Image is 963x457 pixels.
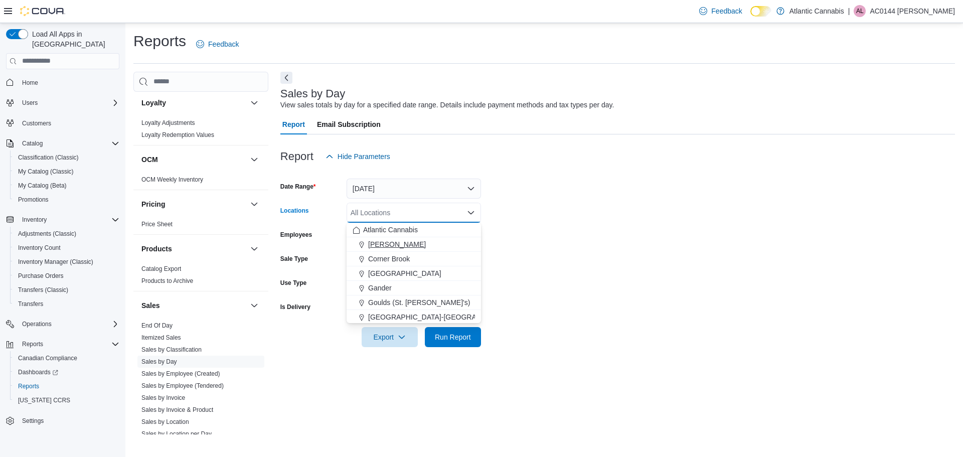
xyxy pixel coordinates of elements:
[14,298,119,310] span: Transfers
[280,255,308,263] label: Sale Type
[22,216,47,224] span: Inventory
[14,151,83,164] a: Classification (Classic)
[750,6,771,17] input: Dark Mode
[22,340,43,348] span: Reports
[18,214,51,226] button: Inventory
[141,131,214,139] span: Loyalty Redemption Values
[141,382,224,389] a: Sales by Employee (Tendered)
[141,131,214,138] a: Loyalty Redemption Values
[141,418,189,426] span: Sales by Location
[248,97,260,109] button: Loyalty
[133,117,268,145] div: Loyalty
[338,151,390,162] span: Hide Parameters
[14,270,119,282] span: Purchase Orders
[695,1,746,21] a: Feedback
[18,137,119,149] span: Catalog
[14,194,53,206] a: Promotions
[141,322,173,330] span: End Of Day
[28,29,119,49] span: Load All Apps in [GEOGRAPHIC_DATA]
[141,394,185,402] span: Sales by Invoice
[368,327,412,347] span: Export
[347,179,481,199] button: [DATE]
[141,244,172,254] h3: Products
[14,166,119,178] span: My Catalog (Classic)
[14,256,119,268] span: Inventory Manager (Classic)
[848,5,850,17] p: |
[18,182,67,190] span: My Catalog (Beta)
[2,317,123,331] button: Operations
[141,265,181,272] a: Catalog Export
[2,413,123,428] button: Settings
[368,312,517,322] span: [GEOGRAPHIC_DATA]-[GEOGRAPHIC_DATA]
[322,146,394,167] button: Hide Parameters
[280,72,292,84] button: Next
[141,370,220,378] span: Sales by Employee (Created)
[141,322,173,329] a: End Of Day
[14,394,119,406] span: Washington CCRS
[141,430,212,437] a: Sales by Location per Day
[133,31,186,51] h1: Reports
[18,354,77,362] span: Canadian Compliance
[10,165,123,179] button: My Catalog (Classic)
[14,242,119,254] span: Inventory Count
[10,179,123,193] button: My Catalog (Beta)
[133,218,268,234] div: Pricing
[18,230,76,238] span: Adjustments (Classic)
[141,346,202,353] a: Sales by Classification
[18,338,47,350] button: Reports
[18,244,61,252] span: Inventory Count
[18,97,119,109] span: Users
[10,351,123,365] button: Canadian Compliance
[347,310,481,325] button: [GEOGRAPHIC_DATA]-[GEOGRAPHIC_DATA]
[141,221,173,228] a: Price Sheet
[14,180,119,192] span: My Catalog (Beta)
[14,151,119,164] span: Classification (Classic)
[18,117,119,129] span: Customers
[208,39,239,49] span: Feedback
[347,223,481,237] button: Atlantic Cannabis
[14,180,71,192] a: My Catalog (Beta)
[18,137,47,149] button: Catalog
[18,168,74,176] span: My Catalog (Classic)
[141,346,202,354] span: Sales by Classification
[280,183,316,191] label: Date Range
[192,34,243,54] a: Feedback
[22,417,44,425] span: Settings
[317,114,381,134] span: Email Subscription
[14,380,43,392] a: Reports
[141,265,181,273] span: Catalog Export
[141,394,185,401] a: Sales by Invoice
[435,332,471,342] span: Run Report
[6,71,119,454] nav: Complex example
[18,318,119,330] span: Operations
[141,277,193,285] span: Products to Archive
[2,116,123,130] button: Customers
[14,284,72,296] a: Transfers (Classic)
[18,214,119,226] span: Inventory
[14,380,119,392] span: Reports
[18,338,119,350] span: Reports
[14,284,119,296] span: Transfers (Classic)
[368,254,410,264] span: Corner Brook
[141,406,213,413] a: Sales by Invoice & Product
[2,96,123,110] button: Users
[18,272,64,280] span: Purchase Orders
[22,139,43,147] span: Catalog
[141,176,203,184] span: OCM Weekly Inventory
[22,320,52,328] span: Operations
[22,79,38,87] span: Home
[14,194,119,206] span: Promotions
[2,213,123,227] button: Inventory
[22,99,38,107] span: Users
[18,196,49,204] span: Promotions
[10,297,123,311] button: Transfers
[14,298,47,310] a: Transfers
[10,150,123,165] button: Classification (Classic)
[14,366,119,378] span: Dashboards
[14,352,119,364] span: Canadian Compliance
[18,368,58,376] span: Dashboards
[141,300,246,311] button: Sales
[141,98,166,108] h3: Loyalty
[14,228,80,240] a: Adjustments (Classic)
[133,174,268,190] div: OCM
